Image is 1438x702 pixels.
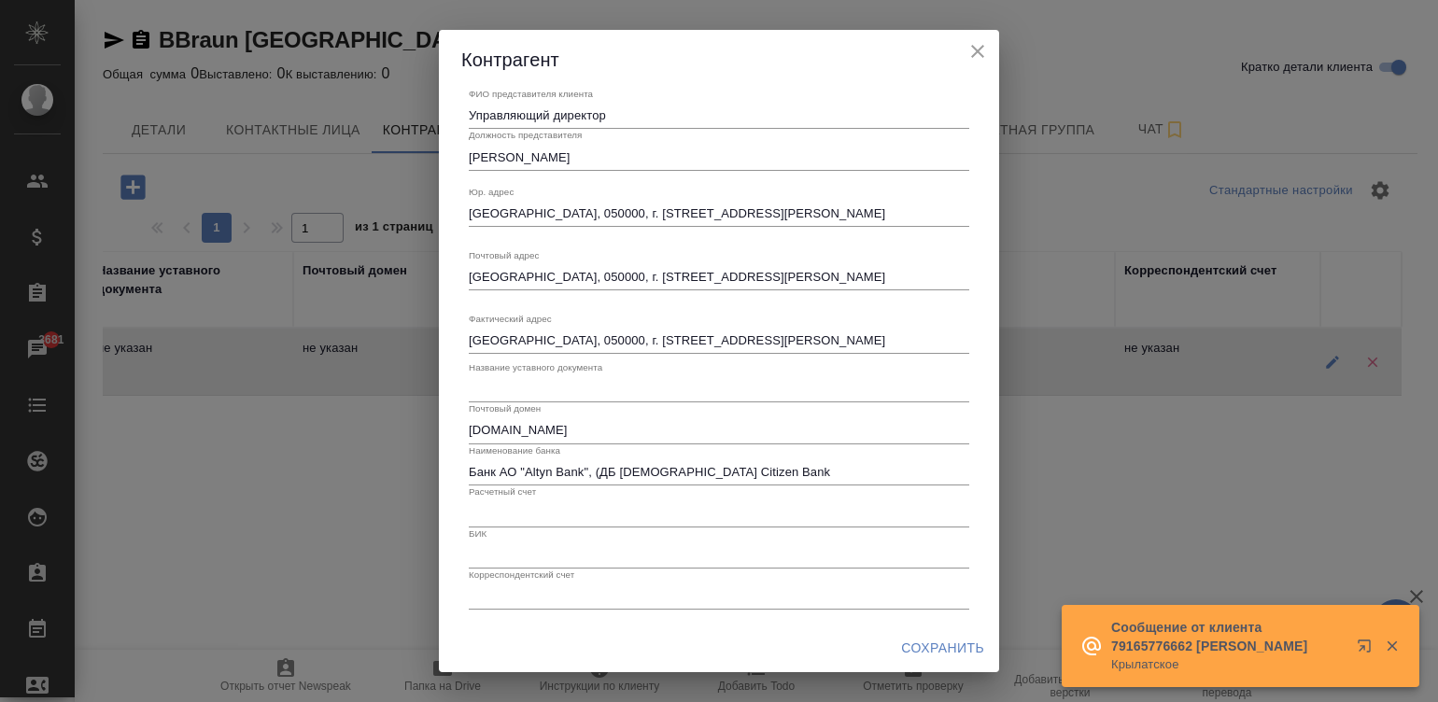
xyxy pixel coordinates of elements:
label: Фактический адрес [469,314,552,323]
label: Расчетный счет [469,487,536,497]
button: Сохранить [894,631,992,666]
span: Сохранить [901,637,984,660]
label: Почтовый адрес [469,250,540,260]
textarea: [GEOGRAPHIC_DATA], 050000, г. [STREET_ADDRESS][PERSON_NAME] [469,270,969,284]
textarea: [GEOGRAPHIC_DATA], 050000, г. [STREET_ADDRESS][PERSON_NAME] [469,206,969,220]
label: ФИО представителя клиента [469,89,593,98]
button: close [964,37,992,65]
button: Открыть в новой вкладке [1346,627,1390,672]
label: Юр. адрес [469,187,514,196]
button: Закрыть [1373,638,1411,654]
span: Контрагент [461,49,559,70]
label: Почтовый домен [469,404,541,414]
p: Сообщение от клиента 79165776662 [PERSON_NAME] [1111,618,1345,655]
label: Наименование банка [469,445,560,455]
label: БИК [469,528,486,538]
p: Крылатское [1111,655,1345,674]
textarea: [GEOGRAPHIC_DATA], 050000, г. [STREET_ADDRESS][PERSON_NAME] [469,333,969,347]
label: Должность представителя [469,131,582,140]
label: Название уставного документа [469,362,602,372]
label: Корреспондентский счет [469,569,574,579]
